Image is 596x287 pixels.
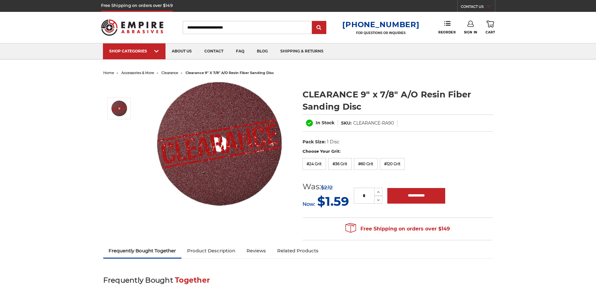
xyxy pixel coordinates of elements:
[313,22,325,34] input: Submit
[274,43,330,59] a: shipping & returns
[103,71,114,75] a: home
[230,43,251,59] a: faq
[121,71,154,75] a: accessories & more
[101,15,164,40] img: Empire Abrasives
[464,30,477,34] span: Sign In
[438,30,456,34] span: Reorder
[353,120,394,126] dd: CLEARANCE-RA90
[103,244,182,258] a: Frequently Bought Together
[341,120,352,126] dt: SKU:
[345,223,450,235] span: Free Shipping on orders over $149
[486,21,495,34] a: Cart
[111,101,127,116] img: CLEARANCE 9" x 7/8" Aluminum Oxide Resin Fiber Disc
[438,21,456,34] a: Reorder
[303,201,315,207] span: Now:
[103,276,173,285] span: Frequently Bought
[198,43,230,59] a: contact
[342,20,419,29] a: [PHONE_NUMBER]
[157,82,282,206] img: CLEARANCE 9" x 7/8" Aluminum Oxide Resin Fiber Disc
[303,181,349,193] div: Was:
[321,185,333,191] span: $2.12
[486,30,495,34] span: Cart
[186,71,274,75] span: clearance 9" x 7/8" a/o resin fiber sanding disc
[303,88,493,113] h1: CLEARANCE 9" x 7/8" A/O Resin Fiber Sanding Disc
[181,244,241,258] a: Product Description
[109,49,159,53] div: SHOP CATEGORIES
[175,276,210,285] span: Together
[327,139,339,145] dd: 1 Disc
[317,194,349,209] span: $1.59
[303,139,326,145] dt: Pack Size:
[251,43,274,59] a: blog
[272,244,324,258] a: Related Products
[303,148,493,155] label: Choose Your Grit:
[342,31,419,35] p: FOR QUESTIONS OR INQUIRIES
[241,244,272,258] a: Reviews
[461,3,495,12] a: CONTACT US
[161,71,178,75] a: clearance
[166,43,198,59] a: about us
[316,120,334,126] span: In Stock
